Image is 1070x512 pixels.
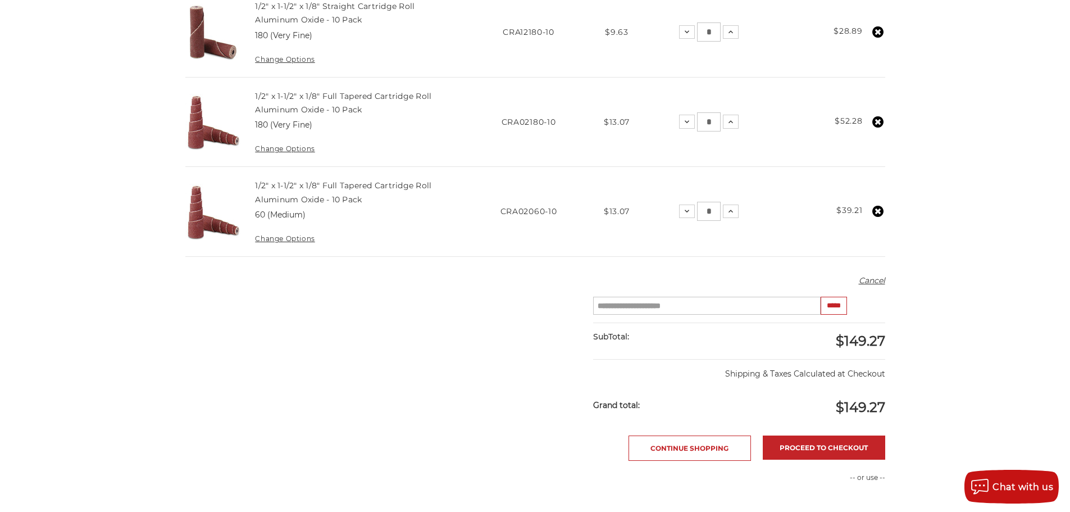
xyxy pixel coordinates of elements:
[185,184,242,240] img: Cartridge Roll 1/2" x 1-1/2" x 1/8" Full Tapered
[255,91,431,115] a: 1/2" x 1-1/2" x 1/8" Full Tapered Cartridge Roll Aluminum Oxide - 10 Pack
[836,333,885,349] span: $149.27
[697,112,721,132] input: 1/2" x 1-1/2" x 1/8" Full Tapered Cartridge Roll Aluminum Oxide - 10 Pack Quantity:
[185,4,242,60] img: Cartridge Roll 1/2" x 1-1/2" x 1/8" Straight
[763,436,885,460] a: Proceed to checkout
[255,30,312,42] dd: 180 (Very Fine)
[593,323,739,351] div: SubTotal:
[185,94,242,150] img: Cartridge Roll 1/2" x 1-1/2" x 1/8" Full Tapered
[500,206,557,216] span: CRA02060-10
[836,399,885,415] span: $149.27
[697,22,721,42] input: 1/2" x 1-1/2" x 1/8" Straight Cartridge Roll Aluminum Oxide - 10 Pack Quantity:
[604,206,630,216] span: $13.07
[593,400,640,410] strong: Grand total:
[255,234,315,243] a: Change Options
[255,144,315,153] a: Change Options
[503,27,554,37] span: CRA12180-10
[964,470,1059,504] button: Chat with us
[697,202,721,221] input: 1/2" x 1-1/2" x 1/8" Full Tapered Cartridge Roll Aluminum Oxide - 10 Pack Quantity:
[604,117,630,127] span: $13.07
[605,27,629,37] span: $9.63
[835,116,862,126] strong: $52.28
[992,482,1053,492] span: Chat with us
[255,119,312,131] dd: 180 (Very Fine)
[255,55,315,64] a: Change Options
[859,275,885,287] button: Cancel
[745,473,885,483] p: -- or use --
[255,180,431,204] a: 1/2" x 1-1/2" x 1/8" Full Tapered Cartridge Roll Aluminum Oxide - 10 Pack
[629,436,751,461] a: Continue Shopping
[255,1,415,25] a: 1/2" x 1-1/2" x 1/8" Straight Cartridge Roll Aluminum Oxide - 10 Pack
[834,26,862,36] strong: $28.89
[593,359,885,380] p: Shipping & Taxes Calculated at Checkout
[502,117,556,127] span: CRA02180-10
[255,209,306,221] dd: 60 (Medium)
[836,205,862,215] strong: $39.21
